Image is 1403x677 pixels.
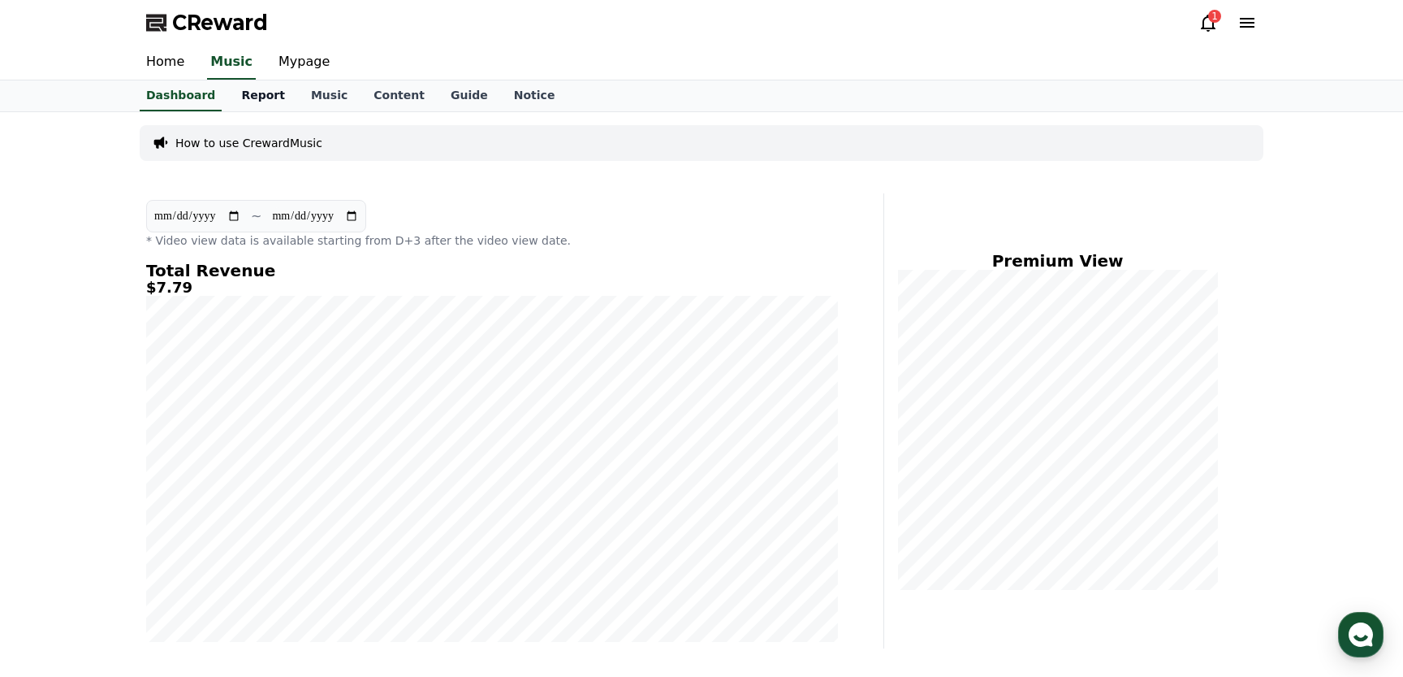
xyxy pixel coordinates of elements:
span: Home [41,540,70,553]
a: Mypage [265,46,343,80]
p: ~ [251,206,261,226]
a: Music [207,46,256,80]
a: Home [5,515,107,556]
a: Settings [209,515,312,556]
a: CReward [146,10,268,36]
a: Home [133,46,197,80]
span: Messages [135,540,183,553]
span: CReward [172,10,268,36]
a: Music [298,80,360,111]
a: Notice [501,80,568,111]
a: Guide [438,80,501,111]
a: Dashboard [140,80,222,111]
p: * Video view data is available starting from D+3 after the video view date. [146,232,838,249]
span: Settings [240,540,280,553]
a: Messages [107,515,209,556]
a: Content [360,80,438,111]
a: Report [228,80,298,111]
h4: Premium View [897,252,1218,270]
h5: $7.79 [146,280,838,296]
div: 1 [1208,10,1221,23]
h4: Total Revenue [146,262,838,280]
a: How to use CrewardMusic [175,135,322,151]
a: 1 [1198,13,1218,33]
